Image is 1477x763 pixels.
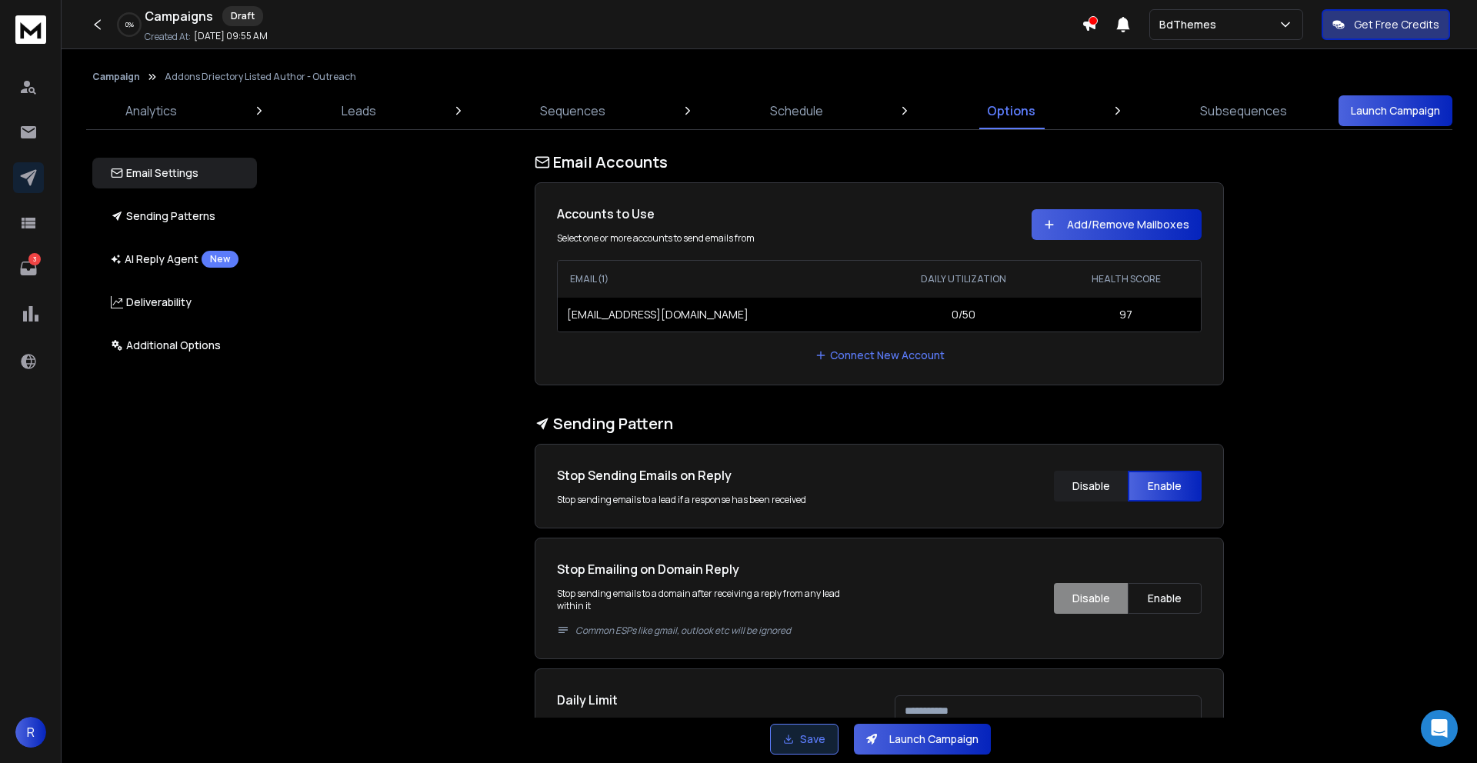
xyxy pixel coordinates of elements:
p: Schedule [770,102,823,120]
button: Get Free Credits [1322,9,1450,40]
a: Subsequences [1191,92,1296,129]
p: Subsequences [1200,102,1287,120]
p: Get Free Credits [1354,17,1439,32]
a: Options [978,92,1045,129]
div: Open Intercom Messenger [1421,710,1458,747]
p: Created At: [145,31,191,43]
button: R [15,717,46,748]
p: BdThemes [1159,17,1222,32]
h1: Campaigns [145,7,213,25]
a: Leads [332,92,385,129]
p: Sequences [540,102,605,120]
p: Options [987,102,1035,120]
p: Addons Driectory Listed Author - Outreach [165,71,356,83]
button: Email Settings [92,158,257,188]
div: Draft [222,6,263,26]
p: 3 [28,253,41,265]
button: Campaign [92,71,140,83]
a: Schedule [761,92,832,129]
a: 3 [13,253,44,284]
p: Email Settings [111,165,198,181]
img: logo [15,15,46,44]
a: Analytics [116,92,186,129]
button: Launch Campaign [1339,95,1452,126]
a: Sequences [531,92,615,129]
p: Analytics [125,102,177,120]
p: [DATE] 09:55 AM [194,30,268,42]
p: Leads [342,102,376,120]
p: 0 % [125,20,134,29]
h1: Email Accounts [535,152,1224,173]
